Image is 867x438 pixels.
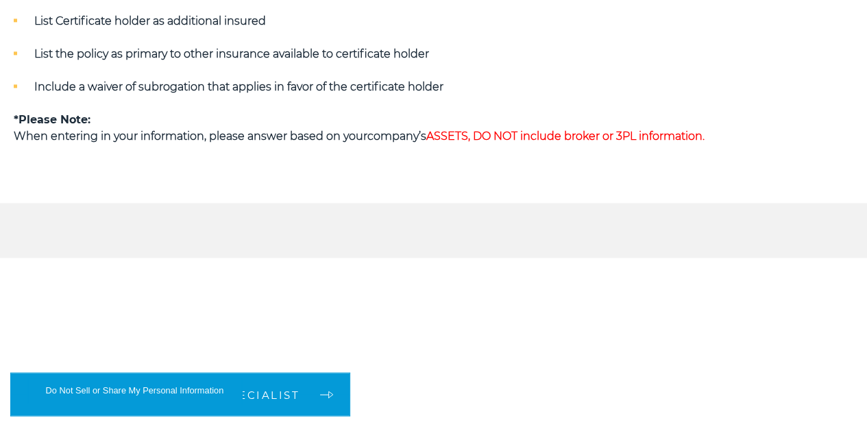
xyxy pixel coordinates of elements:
[14,130,367,143] strong: When entering in your information, please answer based on your
[34,80,443,93] strong: Include a waiver of subrogation that applies in favor of the certificate holder
[367,130,705,143] strong: company’s
[798,372,867,438] iframe: Chat Widget
[27,378,242,404] button: Do Not Sell or Share My Personal Information
[34,14,266,27] strong: List Certificate holder as additional insured
[10,372,350,416] a: CONTACT AN ONBOARDING SPECIALIST arrow arrow
[34,47,429,60] strong: List the policy as primary to other insurance available to certificate holder
[426,130,705,143] span: ASSETS, DO NOT include broker or 3PL information.
[14,113,90,126] strong: *Please Note:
